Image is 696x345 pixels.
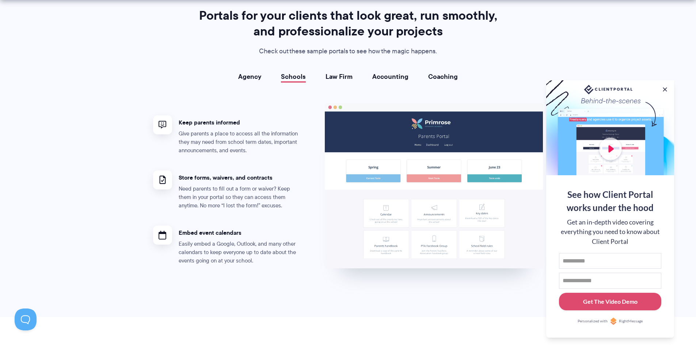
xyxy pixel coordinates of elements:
[179,185,303,210] p: Need parents to fill out a form or waiver? Keep them in your portal so they can access them anyti...
[179,130,303,155] p: Give parents a place to access all the information they may need from school term dates, importan...
[179,229,303,237] h4: Embed event calendars
[326,73,353,80] a: Law Firm
[428,73,458,80] a: Coaching
[559,188,661,214] div: See how Client Portal works under the hood
[15,308,37,330] iframe: Toggle Customer Support
[559,318,661,325] a: Personalized withRightMessage
[179,240,303,265] p: Easily embed a Google, Outlook, and many other calendars to keep everyone up to date about the ev...
[372,73,408,80] a: Accounting
[179,174,303,181] h4: Store forms, waivers, and contracts
[196,46,501,57] p: Check out these sample portals to see how the magic happens.
[619,318,643,324] span: RightMessage
[583,297,638,306] div: Get The Video Demo
[559,293,661,311] button: Get The Video Demo
[610,318,617,325] img: Personalized with RightMessage
[281,73,306,80] a: Schools
[559,218,661,246] div: Get an in-depth video covering everything you need to know about Client Portal
[179,119,303,126] h4: Keep parents informed
[238,73,261,80] a: Agency
[196,8,501,39] h2: Portals for your clients that look great, run smoothly, and professionalize your projects
[578,318,608,324] span: Personalized with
